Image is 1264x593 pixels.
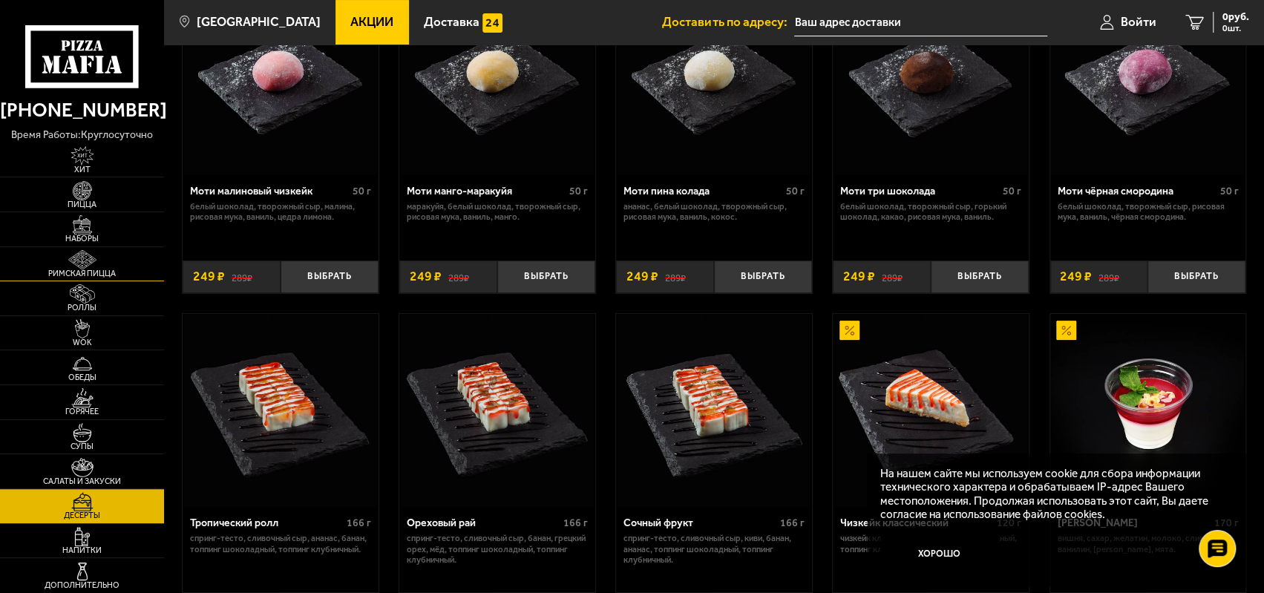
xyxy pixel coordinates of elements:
button: Выбрать [281,261,379,292]
span: 249 ₽ [843,270,875,284]
p: На нашем сайте мы используем cookie для сбора информации технического характера и обрабатываем IP... [880,467,1224,522]
span: 50 г [569,185,588,197]
div: Моти три шоколада [840,185,999,197]
span: 249 ₽ [626,270,658,284]
s: 289 ₽ [1098,270,1119,284]
button: Выбрать [1147,261,1245,292]
img: Чизкейк классический [834,314,1027,507]
div: Моти малиновый чизкейк [190,185,349,197]
span: 50 г [1003,185,1021,197]
img: Тропический ролл [184,314,377,507]
a: Ореховый рай [399,314,595,507]
button: Выбрать [714,261,812,292]
span: Доставить по адресу: [662,16,794,28]
span: 50 г [353,185,371,197]
input: Ваш адрес доставки [794,9,1047,36]
span: 166 г [563,517,588,529]
img: Сочный фрукт [618,314,811,507]
p: спринг-тесто, сливочный сыр, ананас, банан, топпинг шоколадный, топпинг клубничный. [190,533,371,554]
span: [GEOGRAPHIC_DATA] [197,16,321,28]
p: спринг-тесто, сливочный сыр, банан, грецкий орех, мёд, топпинг шоколадный, топпинг клубничный. [407,533,588,565]
a: Тропический ролл [183,314,378,507]
s: 289 ₽ [665,270,686,284]
s: 289 ₽ [232,270,252,284]
s: 289 ₽ [882,270,903,284]
img: Акционный [1056,321,1076,341]
p: ананас, белый шоколад, творожный сыр, рисовая мука, ваниль, кокос. [623,201,805,222]
div: Тропический ролл [190,517,343,529]
a: АкционныйПанна Котта [1050,314,1245,507]
p: белый шоколад, творожный сыр, малина, рисовая мука, ваниль, цедра лимона. [190,201,371,222]
span: 166 г [347,517,371,529]
span: 50 г [1219,185,1238,197]
span: 0 руб. [1222,12,1249,22]
p: белый шоколад, творожный сыр, рисовая мука, ваниль, чёрная смородина. [1057,201,1238,222]
a: АкционныйЧизкейк классический [833,314,1028,507]
span: Войти [1121,16,1156,28]
div: Моти манго-маракуйя [407,185,566,197]
s: 289 ₽ [448,270,469,284]
span: 249 ₽ [1060,270,1092,284]
span: 249 ₽ [410,270,442,284]
span: Акции [350,16,393,28]
p: маракуйя, белый шоколад, творожный сыр, рисовая мука, ваниль, манго. [407,201,588,222]
div: Ореховый рай [407,517,560,529]
span: 166 г [780,517,805,529]
span: Доставка [424,16,479,28]
img: Ореховый рай [401,314,594,507]
button: Выбрать [931,261,1029,292]
span: 249 ₽ [193,270,225,284]
img: Панна Котта [1051,314,1244,507]
div: Моти чёрная смородина [1057,185,1216,197]
a: Сочный фрукт [616,314,811,507]
img: Акционный [839,321,859,341]
button: Хорошо [880,534,999,574]
div: Моти пина колада [623,185,782,197]
button: Выбрать [497,261,595,292]
img: 15daf4d41897b9f0e9f617042186c801.svg [482,13,502,33]
div: Сочный фрукт [623,517,776,529]
div: Чизкейк классический [840,517,993,529]
span: 50 г [786,185,805,197]
p: Чизкейк классический, топпинг шоколадный, топпинг клубничный. [840,533,1021,554]
p: спринг-тесто, сливочный сыр, киви, банан, ананас, топпинг шоколадный, топпинг клубничный. [623,533,805,565]
span: 0 шт. [1222,24,1249,33]
p: белый шоколад, творожный сыр, горький шоколад, какао, рисовая мука, ваниль. [840,201,1021,222]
